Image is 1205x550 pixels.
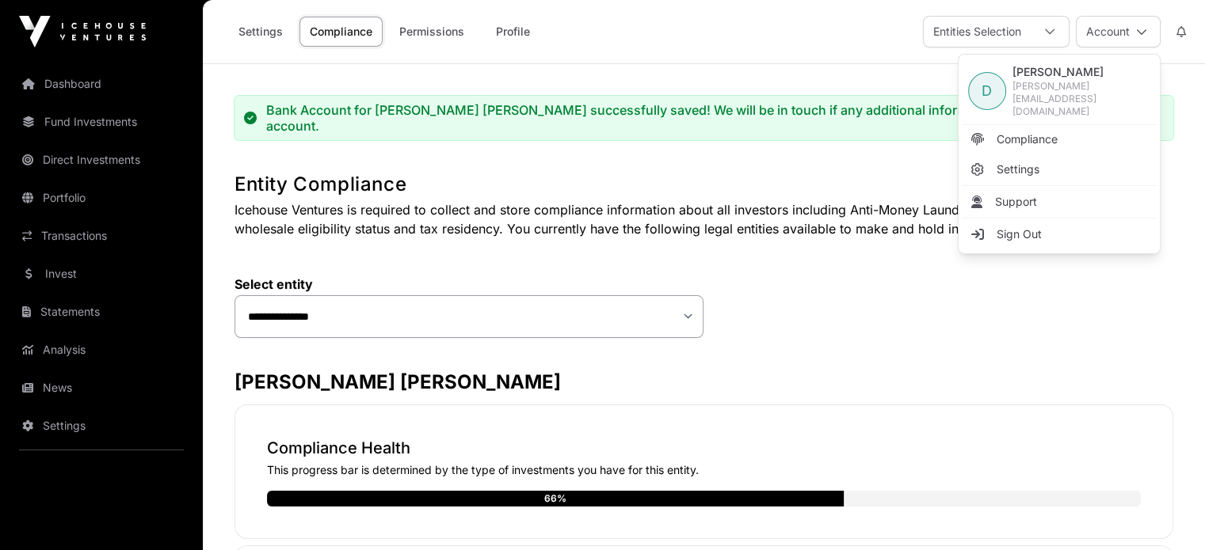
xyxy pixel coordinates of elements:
a: Settings [228,17,293,47]
div: Bank Account for [PERSON_NAME] [PERSON_NAME] successfully saved! We will be in touch if any addit... [266,102,1136,134]
p: Icehouse Ventures is required to collect and store compliance information about all investors inc... [235,200,1173,238]
a: Permissions [389,17,475,47]
a: Direct Investments [13,142,190,177]
a: Portfolio [13,180,190,215]
h3: [PERSON_NAME] [PERSON_NAME] [235,370,1173,395]
a: Dashboard [13,66,190,101]
span: Compliance [997,131,1058,147]
span: [PERSON_NAME][EMAIL_ADDRESS][DOMAIN_NAME] [1012,80,1150,118]
iframe: Chat Widget [1126,474,1205,550]
span: Settings [997,161,1039,177]
span: Sign Out [997,226,1042,242]
span: D [982,80,992,102]
li: Support [962,188,1157,216]
div: 66% [544,491,566,506]
p: Compliance Health [267,437,1141,459]
div: Entities Selection [924,17,1031,47]
a: Analysis [13,332,190,367]
label: Select entity [235,276,704,292]
a: Compliance [299,17,383,47]
a: Settings [13,408,190,443]
img: Icehouse Ventures Logo [19,16,146,47]
a: Compliance [962,125,1157,154]
span: Support [995,194,1037,210]
h1: Entity Compliance [235,172,1173,197]
p: This progress bar is determined by the type of investments you have for this entity. [267,462,1141,478]
a: Profile [481,17,544,47]
a: Fund Investments [13,104,190,139]
a: Settings [962,155,1157,184]
a: Transactions [13,218,190,253]
a: News [13,370,190,405]
a: Invest [13,256,190,291]
span: [PERSON_NAME] [1012,64,1150,80]
li: Sign Out [962,220,1157,248]
a: Statements [13,294,190,329]
button: Account [1076,16,1161,47]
